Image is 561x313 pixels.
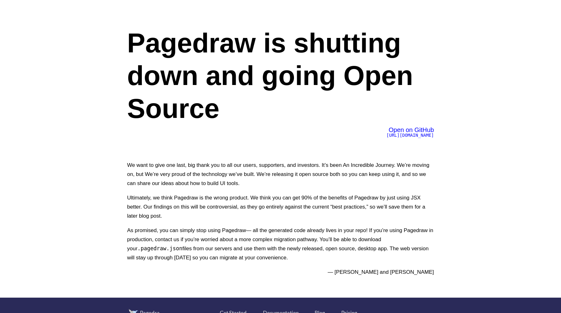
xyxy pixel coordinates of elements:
h1: Pagedraw is shutting down and going Open Source [127,27,434,125]
p: Ultimately, we think Pagedraw is the wrong product. We think you can get 90% of the benefits of P... [127,193,434,220]
a: Open on GitHub[URL][DOMAIN_NAME] [386,128,434,138]
p: We want to give one last, big thank you to all our users, supporters, and investors. It’s been An... [127,161,434,188]
p: — [PERSON_NAME] and [PERSON_NAME] [127,268,434,277]
span: Open on GitHub [389,126,434,133]
p: As promised, you can simply stop using Pagedraw— all the generated code already lives in your rep... [127,226,434,262]
span: [URL][DOMAIN_NAME] [386,133,434,138]
code: .pagedraw.json [137,245,182,252]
